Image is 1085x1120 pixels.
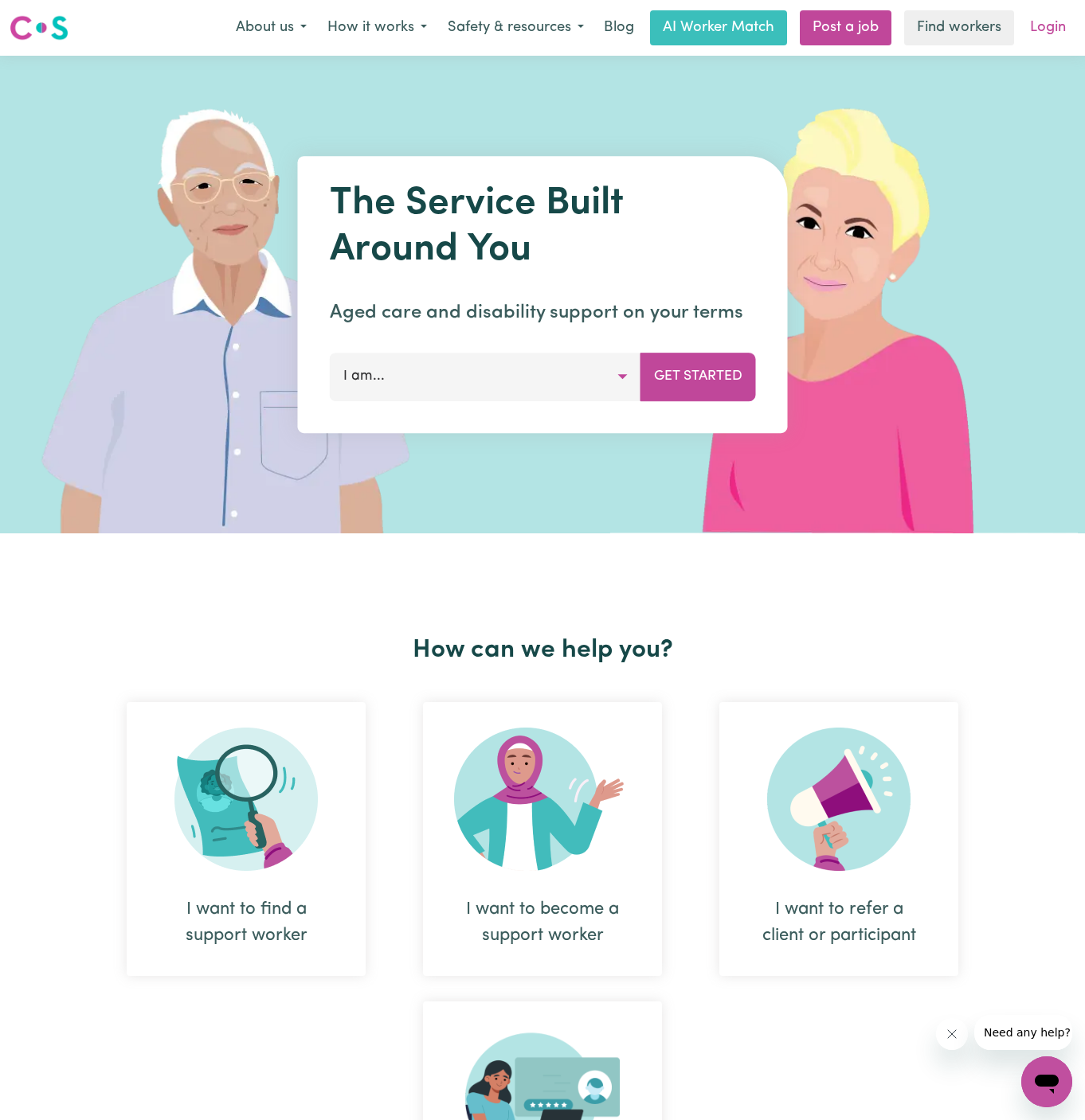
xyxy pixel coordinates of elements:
[758,896,920,949] div: I want to refer a client or participant
[174,728,318,871] img: Search
[1021,1056,1072,1107] iframe: Button to launch messaging window
[10,14,69,42] img: Careseekers logo
[98,635,987,665] h2: How can we help you?
[650,10,787,45] a: AI Worker Match
[225,11,317,45] button: About us
[767,728,911,871] img: Refer
[10,10,69,46] a: Careseekers logo
[317,11,437,45] button: How it works
[800,10,891,45] a: Post a job
[461,896,624,949] div: I want to become a support worker
[719,702,958,976] div: I want to refer a client or participant
[330,299,756,327] p: Aged care and disability support on your terms
[423,702,662,976] div: I want to become a support worker
[330,181,756,273] h1: The Service Built Around You
[974,1015,1072,1050] iframe: Message from company
[904,10,1014,45] a: Find workers
[127,702,366,976] div: I want to find a support worker
[936,1018,968,1050] iframe: Close message
[454,728,631,871] img: Become Worker
[437,11,594,45] button: Safety & resources
[165,896,327,949] div: I want to find a support worker
[1020,10,1075,45] a: Login
[330,353,641,400] button: I am...
[640,353,756,400] button: Get Started
[594,10,644,45] a: Blog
